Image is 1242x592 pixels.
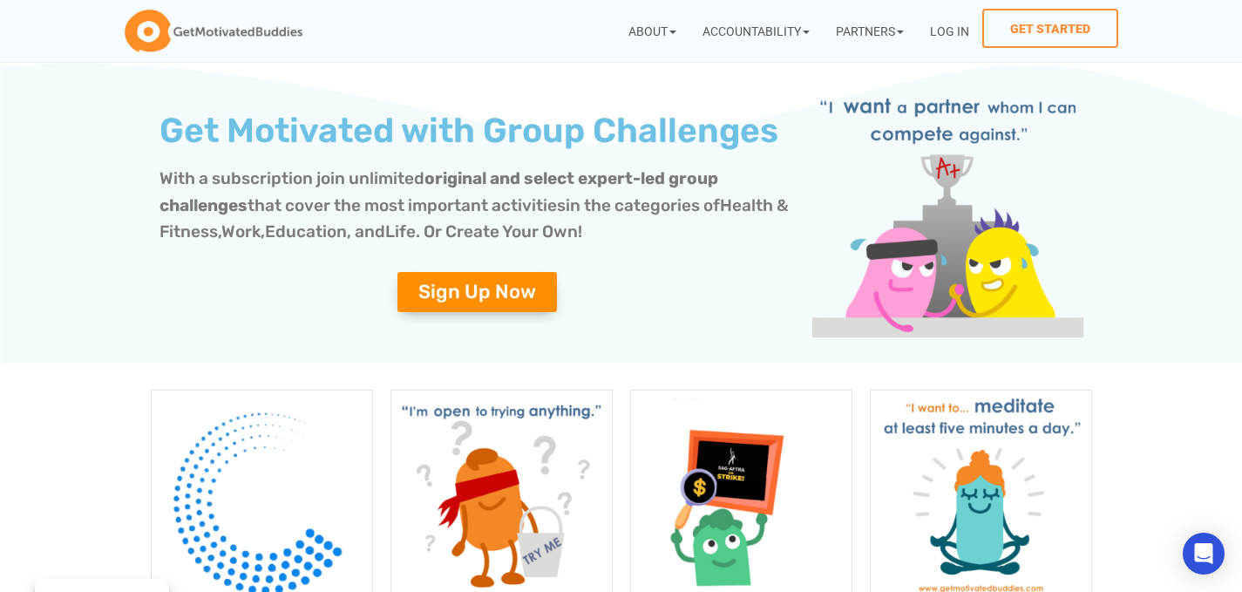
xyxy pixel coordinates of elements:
[416,221,582,242] span: . Or Create Your Own!
[689,9,823,53] a: Accountability
[125,10,302,53] img: GetMotivatedBuddies
[615,9,689,53] a: About
[159,168,718,215] strong: original and select expert-led group challenges
[917,9,982,53] a: Log In
[221,221,261,242] span: Work
[418,282,536,302] span: Sign Up Now
[397,272,557,312] a: Sign Up Now
[1183,533,1225,575] div: Open Intercom Messenger
[261,221,265,242] span: ,
[982,9,1118,48] a: Get Started
[823,9,917,53] a: Partners
[218,221,221,242] span: ,
[347,221,385,242] span: , and
[812,89,1083,337] img: group challenges for motivation
[159,168,718,215] span: With a subscription join unlimited that cover the most important activities
[566,195,720,215] span: in the categories of
[265,221,347,242] span: Education
[385,221,416,242] span: Life
[159,114,795,148] h1: Get Motivated with Group Challenges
